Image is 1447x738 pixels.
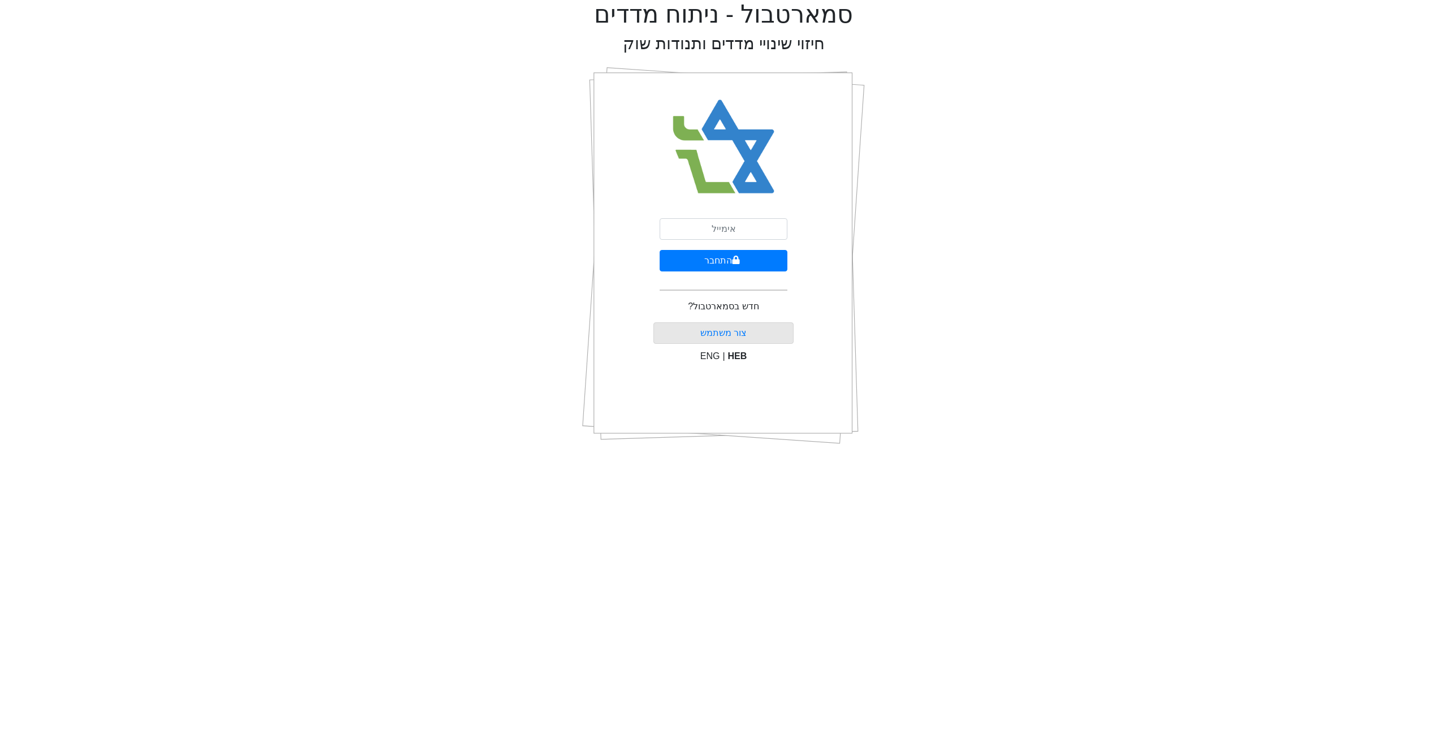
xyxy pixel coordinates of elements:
[662,85,785,209] img: Smart Bull
[688,300,759,313] p: חדש בסמארטבול?
[660,218,787,240] input: אימייל
[728,351,747,361] span: HEB
[700,351,720,361] span: ENG
[660,250,787,271] button: התחבר
[653,322,794,344] button: צור משתמש
[722,351,725,361] span: |
[623,34,825,54] h2: חיזוי שינויי מדדים ותנודות שוק
[700,328,747,338] a: צור משתמש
